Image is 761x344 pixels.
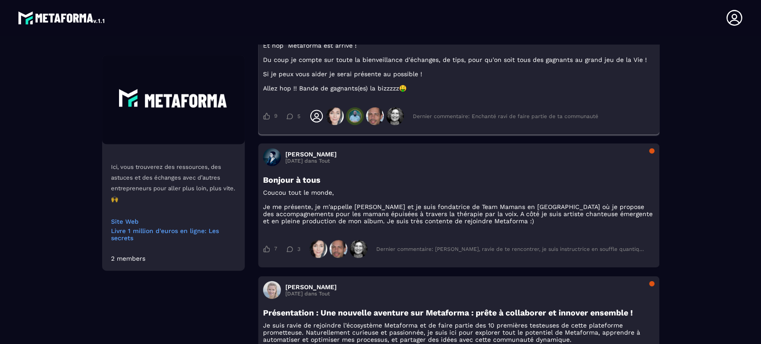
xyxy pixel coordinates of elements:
[274,246,277,253] span: 7
[285,158,337,164] p: [DATE] dans Tout
[102,55,245,144] img: Community background
[111,162,236,205] p: Ici, vous trouverez des ressources, des astuces et des échanges avec d’autres entrepreneurs pour ...
[285,151,337,158] h3: [PERSON_NAME]
[285,283,337,291] h3: [PERSON_NAME]
[111,218,236,225] a: Site Web
[376,246,646,252] div: Dernier commentaire: [PERSON_NAME], ravie de te rencontrer, je suis instructrice en souffle quant...
[18,9,106,27] img: logo
[263,308,654,317] h3: Présentation : Une nouvelle aventure sur Metaforma : prête à collaborer et innover ensemble !
[413,113,598,119] div: Dernier commentaire: Enchanté ravi de faire partie de ta communauté
[297,113,300,119] span: 5
[285,291,337,297] p: [DATE] dans Tout
[263,189,654,225] p: Coucou tout le monde, Je me présente, je m'appelle [PERSON_NAME] et je suis fondatrice de Team Ma...
[111,255,145,262] div: 2 members
[297,246,300,252] span: 3
[274,113,277,120] span: 9
[111,227,236,242] a: Livre 1 million d'euros en ligne: Les secrets
[263,175,654,184] h3: Bonjour à tous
